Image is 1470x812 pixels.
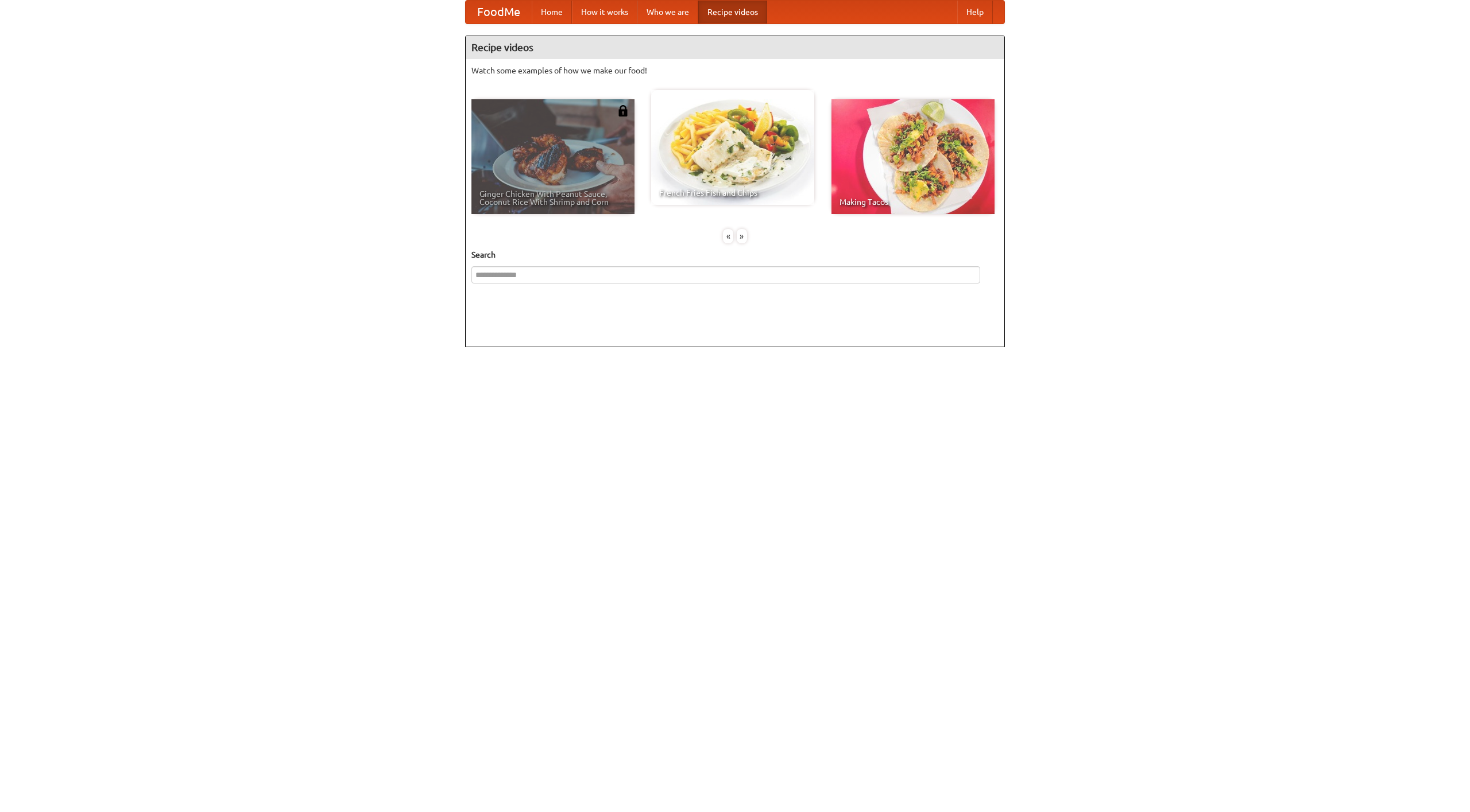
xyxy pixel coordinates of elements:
h4: Recipe videos [466,36,1004,59]
a: Home [532,1,572,24]
a: How it works [572,1,637,24]
a: FoodMe [466,1,532,24]
p: Watch some examples of how we make our food! [471,65,999,76]
img: 483408.png [617,105,629,116]
h5: Search [471,249,999,261]
a: Making Tacos [831,99,995,214]
div: » [737,229,747,243]
a: Who we are [637,1,698,24]
span: Making Tacos [840,198,987,206]
a: Help [957,1,993,24]
span: French Fries Fish and Chips [659,189,806,197]
a: Recipe videos [698,1,767,24]
div: « [723,229,733,243]
a: French Fries Fish and Chips [651,90,814,205]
